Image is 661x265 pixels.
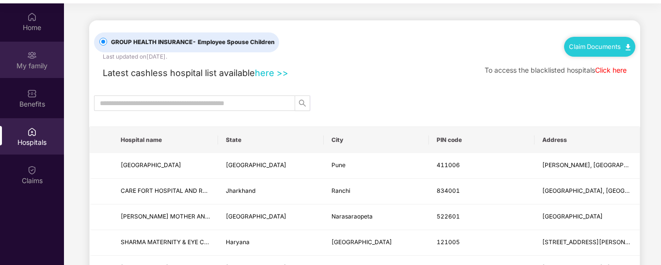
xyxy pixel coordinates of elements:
span: Latest cashless hospital list available [103,67,255,78]
span: search [295,99,310,107]
th: Address [535,127,640,153]
td: Siddharth Mension, Pune Nagar Road, Opp Agakhan Palace [535,153,640,179]
td: CARE FORT HOSPITAL AND RESEARCH FOUNDATION [113,179,218,204]
td: Ranchi [324,179,429,204]
span: 121005 [437,238,460,246]
td: House No 94 , New Indusrial Town, Deep Chand Bhartia Marg [535,230,640,256]
td: SHARMA MATERNITY & EYE CENTRE [113,230,218,256]
span: CARE FORT HOSPITAL AND RESEARCH FOUNDATION [121,187,269,194]
td: Palnadu Road, Beside Municiple Library [535,204,640,230]
span: [GEOGRAPHIC_DATA] [226,213,286,220]
a: Claim Documents [569,43,630,50]
span: Pune [331,161,346,169]
span: [GEOGRAPHIC_DATA] [226,161,286,169]
span: SHARMA MATERNITY & EYE CENTRE [121,238,223,246]
td: Haryana [218,230,323,256]
th: Hospital name [113,127,218,153]
td: KONKA RD, LOWER BAZAR [535,179,640,204]
td: Pune [324,153,429,179]
img: svg+xml;base64,PHN2ZyB3aWR0aD0iMjAiIGhlaWdodD0iMjAiIHZpZXdCb3g9IjAgMCAyMCAyMCIgZmlsbD0ibm9uZSIgeG... [27,50,37,60]
img: svg+xml;base64,PHN2ZyBpZD0iQmVuZWZpdHMiIHhtbG5zPSJodHRwOi8vd3d3LnczLm9yZy8yMDAwL3N2ZyIgd2lkdGg9Ij... [27,89,37,98]
span: GROUP HEALTH INSURANCE [107,38,279,47]
th: State [218,127,323,153]
td: Maharashtra [218,153,323,179]
a: Click here [595,66,627,74]
button: search [295,95,310,111]
td: SRI SRINIVASA MOTHER AND CHILD HOSPITAL [113,204,218,230]
span: To access the blacklisted hospitals [485,66,595,74]
span: 834001 [437,187,460,194]
td: Faridabad [324,230,429,256]
span: [GEOGRAPHIC_DATA] [331,238,392,246]
div: Last updated on [DATE] . [103,52,167,62]
span: 411006 [437,161,460,169]
span: 522601 [437,213,460,220]
td: Andhra Pradesh [218,204,323,230]
a: here >> [255,67,288,78]
span: [PERSON_NAME] MOTHER AND CHILD HOSPITAL [121,213,259,220]
span: - Employee Spouse Children [192,38,275,46]
span: [GEOGRAPHIC_DATA] [542,213,603,220]
span: Jharkhand [226,187,255,194]
td: Jharkhand [218,179,323,204]
img: svg+xml;base64,PHN2ZyBpZD0iSG9tZSIgeG1sbnM9Imh0dHA6Ly93d3cudzMub3JnLzIwMDAvc3ZnIiB3aWR0aD0iMjAiIG... [27,12,37,22]
img: svg+xml;base64,PHN2ZyB4bWxucz0iaHR0cDovL3d3dy53My5vcmcvMjAwMC9zdmciIHdpZHRoPSIxMC40IiBoZWlnaHQ9Ij... [626,44,630,50]
img: svg+xml;base64,PHN2ZyBpZD0iQ2xhaW0iIHhtbG5zPSJodHRwOi8vd3d3LnczLm9yZy8yMDAwL3N2ZyIgd2lkdGg9IjIwIi... [27,165,37,175]
span: Hospital name [121,136,210,144]
th: PIN code [429,127,534,153]
span: Ranchi [331,187,350,194]
td: Narasaraopeta [324,204,429,230]
th: City [324,127,429,153]
span: [STREET_ADDRESS][PERSON_NAME] [542,238,647,246]
span: [GEOGRAPHIC_DATA] [121,161,181,169]
span: Address [542,136,632,144]
span: Haryana [226,238,250,246]
span: Narasaraopeta [331,213,373,220]
td: SHREE HOSPITAL [113,153,218,179]
img: svg+xml;base64,PHN2ZyBpZD0iSG9zcGl0YWxzIiB4bWxucz0iaHR0cDovL3d3dy53My5vcmcvMjAwMC9zdmciIHdpZHRoPS... [27,127,37,137]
